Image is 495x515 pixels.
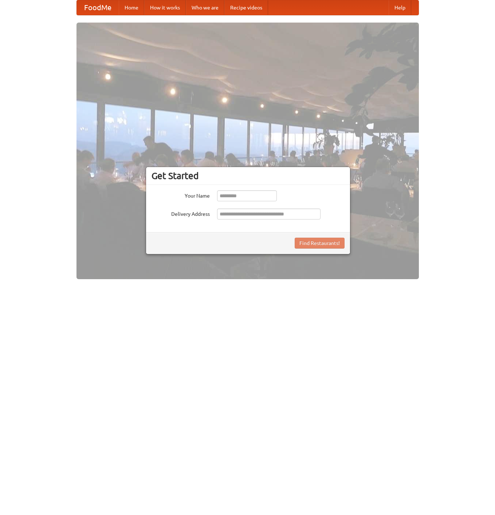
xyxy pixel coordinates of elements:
[144,0,186,15] a: How it works
[186,0,224,15] a: Who we are
[152,209,210,218] label: Delivery Address
[152,190,210,199] label: Your Name
[389,0,411,15] a: Help
[152,170,345,181] h3: Get Started
[119,0,144,15] a: Home
[224,0,268,15] a: Recipe videos
[77,0,119,15] a: FoodMe
[295,238,345,249] button: Find Restaurants!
